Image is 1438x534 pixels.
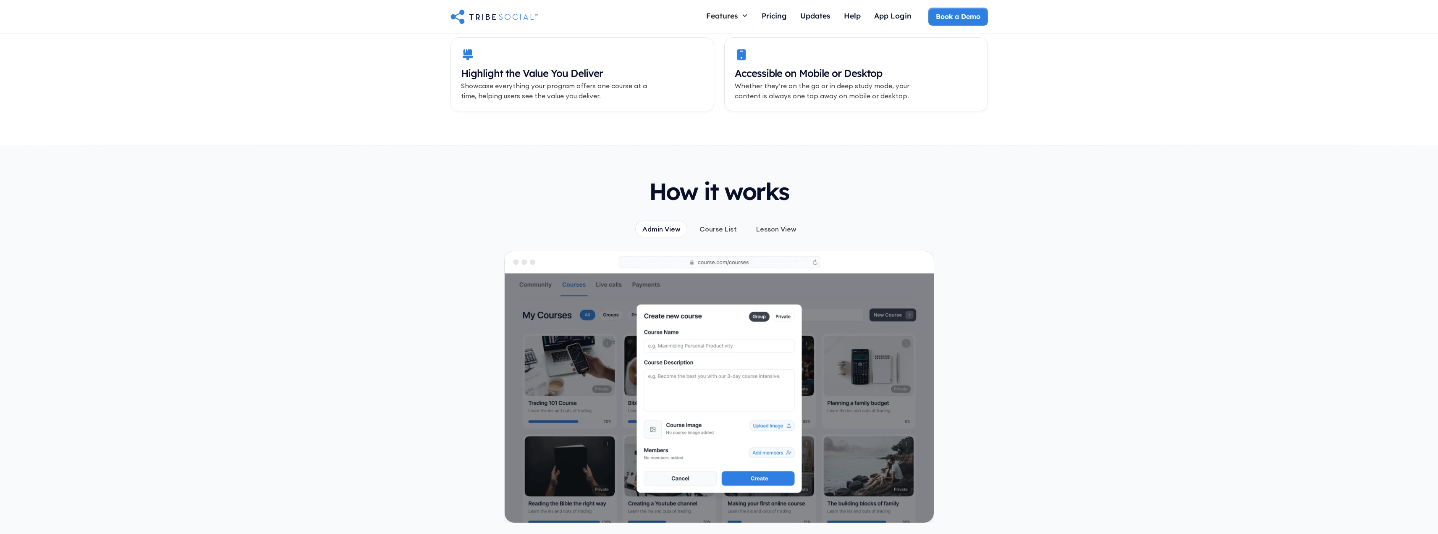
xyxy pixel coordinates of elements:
div: Features [706,11,738,20]
div: Course List [699,224,737,234]
h2: How it works [504,179,934,204]
a: Updates [794,8,837,26]
div: Lesson View [756,224,796,234]
h3: Accessible on Mobile or Desktop [735,66,977,81]
p: Showcase everything your program offers one course at a time, helping users see the value you del... [461,81,663,101]
h3: Highlight the Value You Deliver [461,66,704,81]
div: Features [699,8,755,24]
a: Help [837,8,867,26]
div: App Login [874,11,912,20]
a: home [451,8,538,25]
div: Help [844,11,861,20]
a: Book a Demo [928,8,987,25]
a: Pricing [755,8,794,26]
a: App Login [867,8,918,26]
div: Updates [800,11,830,20]
div: Admin View [642,224,680,234]
p: Whether they’re on the go or in deep study mode, your content is always one tap away on mobile or... [735,81,936,101]
div: Pricing [762,11,787,20]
